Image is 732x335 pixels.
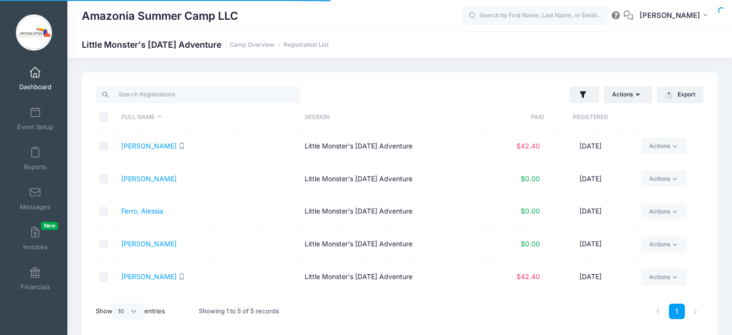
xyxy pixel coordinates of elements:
[230,41,274,49] a: Camp Overview
[13,182,58,215] a: Messages
[521,240,540,248] span: $0.00
[521,174,540,183] span: $0.00
[641,203,687,220] a: Actions
[116,105,300,130] th: Full Name: activate to sort column descending
[179,143,185,149] i: SMS enabled
[13,262,58,295] a: Financials
[604,86,652,103] button: Actions
[300,130,483,163] td: Little Monster's [DATE] Adventure
[199,300,279,322] div: Showing 1 to 5 of 5 records
[300,261,483,293] td: Little Monster's [DATE] Adventure
[13,142,58,175] a: Reports
[300,228,483,261] td: Little Monster's [DATE] Adventure
[96,86,300,103] input: Search Registrations
[24,163,47,171] span: Reports
[300,195,483,228] td: Little Monster's [DATE] Adventure
[483,105,544,130] th: Paid: activate to sort column ascending
[82,40,329,50] h1: Little Monster's [DATE] Adventure
[13,222,58,255] a: InvoicesNew
[283,41,329,49] a: Registration List
[23,243,48,251] span: Invoices
[545,261,637,293] td: [DATE]
[641,236,687,253] a: Actions
[545,195,637,228] td: [DATE]
[544,105,636,130] th: Registered: activate to sort column ascending
[545,228,637,261] td: [DATE]
[300,105,483,130] th: Session: activate to sort column ascending
[113,303,144,320] select: Showentries
[300,163,483,196] td: Little Monster's [DATE] Adventure
[20,203,51,211] span: Messages
[669,304,685,320] a: 1
[545,130,637,163] td: [DATE]
[96,303,165,320] label: Show entries
[641,171,687,187] a: Actions
[521,207,540,215] span: $0.00
[16,14,52,51] img: Amazonia Summer Camp LLC
[179,273,185,280] i: SMS enabled
[13,62,58,95] a: Dashboard
[641,268,687,285] a: Actions
[121,240,177,248] a: [PERSON_NAME]
[41,222,58,230] span: New
[657,86,704,103] button: Export
[121,174,177,183] a: [PERSON_NAME]
[516,142,540,150] span: $42.40
[13,102,58,135] a: Event Setup
[21,283,50,291] span: Financials
[121,142,177,150] a: [PERSON_NAME]
[19,83,51,91] span: Dashboard
[633,5,718,27] button: [PERSON_NAME]
[641,138,687,154] a: Actions
[545,163,637,196] td: [DATE]
[82,5,238,27] h1: Amazonia Summer Camp LLC
[516,272,540,281] span: $42.40
[640,10,700,21] span: [PERSON_NAME]
[17,123,53,131] span: Event Setup
[121,207,163,215] a: Ferro, Alessia
[121,272,177,281] a: [PERSON_NAME]
[463,6,607,26] input: Search by First Name, Last Name, or Email...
